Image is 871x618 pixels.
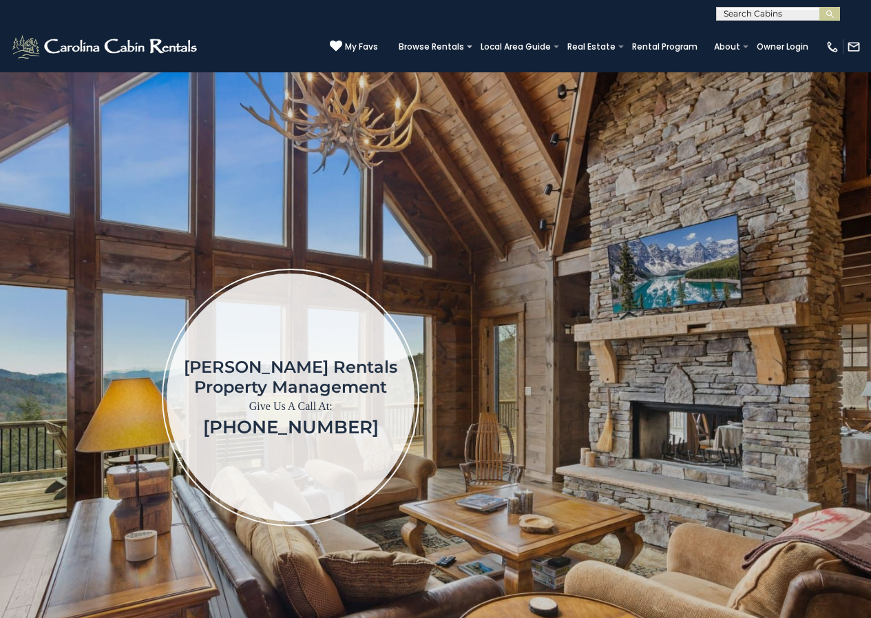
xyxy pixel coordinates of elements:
a: Browse Rentals [392,37,471,56]
a: Real Estate [560,37,622,56]
p: Give Us A Call At: [184,397,397,416]
a: Rental Program [625,37,704,56]
a: About [707,37,747,56]
img: phone-regular-white.png [826,40,839,54]
span: My Favs [345,41,378,53]
a: Local Area Guide [474,37,558,56]
img: White-1-2.png [10,33,201,61]
img: mail-regular-white.png [847,40,861,54]
a: My Favs [330,40,378,54]
a: Owner Login [750,37,815,56]
h1: [PERSON_NAME] Rentals Property Management [184,357,397,397]
a: [PHONE_NUMBER] [203,416,379,438]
